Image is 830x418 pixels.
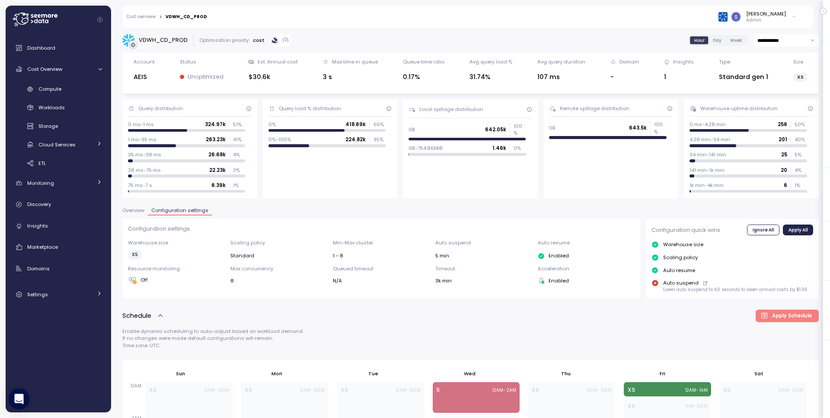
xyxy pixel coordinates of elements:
div: VDWH_CD_PROD [139,36,188,44]
a: Cost overview [127,15,156,19]
p: 224.82k [345,136,366,143]
p: Max concurrency [230,265,327,272]
div: 107 ms [537,72,585,82]
p: 75 ms-7 s [128,182,152,189]
p: 4.28 min-34 min [690,136,730,143]
p: 34 min-141 min [690,151,726,158]
a: Settings [9,286,108,303]
span: Domains [27,265,50,272]
p: 141 min-1k min [690,167,725,174]
img: 68790ce639d2d68da1992664.PNG [718,12,728,21]
button: Fri [655,366,670,381]
img: ACg8ocLCy7HMj59gwelRyEldAl2GQfy23E10ipDNf0SDYCnD3y85RA=s96-c [731,12,741,21]
div: [PERSON_NAME] [746,10,786,17]
p: Resource monitoring [128,265,225,272]
p: 35 % [373,136,386,143]
p: Mon [271,370,282,377]
span: Cloud Services [38,141,76,148]
p: 263.23k [206,136,226,143]
div: - [610,72,639,82]
p: 6.39k [211,182,226,189]
p: 0 ms-1 ms [128,121,154,128]
p: Tue [368,370,378,377]
a: Storage [9,119,108,133]
p: 642.05k [485,126,506,133]
p: 12AM - 12AM [587,387,612,393]
p: Warehouse size [663,241,703,248]
span: Discovery [27,201,51,208]
div: Open Intercom Messenger [9,389,29,409]
div: 3 s [323,72,378,82]
span: Apply Schedule [772,310,812,322]
div: Queue time ratio [403,58,444,65]
p: 643.5k [629,124,647,131]
a: Cost Overview [9,60,108,78]
p: 1 ms-35 ms [128,136,156,143]
p: Enable dynamic scheduling to auto-adjust based on workload demand. If no changes were made defaul... [122,328,819,349]
p: 100 % [514,123,526,137]
p: XS [723,386,731,394]
p: Scaling policy [663,254,698,261]
button: Apply Schedule [756,310,819,322]
p: 1k min-4k min [690,182,724,189]
p: Configuration quick wins [651,226,720,234]
p: 20 [781,167,787,174]
p: 4 % [233,151,245,158]
div: Enabled [538,252,635,259]
span: Insights [27,222,48,229]
div: Warehouse uptime distribution [700,105,778,112]
a: Domains [9,260,108,277]
div: Domain [619,58,639,65]
p: Scaling policy [230,239,327,246]
div: Query load % distribution [279,105,341,112]
p: 1 % [233,182,245,189]
p: 100 % [654,121,666,135]
div: Optimization priority: [199,37,249,44]
p: Sat [754,370,763,377]
div: $30.6k [249,72,298,82]
p: 12AM - 12AM [396,387,421,393]
div: Size [793,58,803,65]
p: 0%-100% [268,136,291,143]
p: XS [532,386,539,394]
span: Dashboard [27,44,55,51]
p: Warehouse size [128,239,225,246]
p: 0 ms-4.28 min [690,121,726,128]
div: 31.74% [469,72,512,82]
div: 0.17% [403,72,444,82]
p: 26.68k [208,151,226,158]
p: XS [341,386,348,394]
span: ETL [38,160,46,167]
p: 38 ms-75 ms [128,167,161,174]
a: Workloads [9,101,108,115]
a: Dashboard [9,39,108,57]
p: 256 [778,121,787,128]
a: ETL [9,156,108,170]
p: 0% [268,121,276,128]
p: 0B [409,126,415,133]
span: Marketplace [27,244,58,250]
div: Avg query duration [537,58,585,65]
p: 12AM - 12AM [778,387,803,393]
span: Hour [694,37,705,44]
div: 1 - 8 [333,252,430,259]
p: Unoptimized [188,73,223,81]
p: XS [245,386,252,394]
div: Local spillage distribution [419,106,483,113]
p: Acceleration [538,265,635,272]
p: 1.46k [492,145,506,152]
p: 65 % [373,121,386,128]
div: Insights [673,58,694,65]
span: 12AM [128,383,144,389]
p: 12AM - 2AM [492,387,516,393]
div: XS12AM- 1AM [622,381,713,397]
p: 6 [784,182,787,189]
p: 50 % [795,121,807,128]
span: Cost Overview [27,66,62,73]
span: XS [132,250,138,259]
p: 0B-754.86MiB [409,145,443,152]
p: Configuration settings [128,225,635,233]
span: Day [713,37,721,44]
p: Thu [561,370,571,377]
p: 324.97k [205,121,226,128]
